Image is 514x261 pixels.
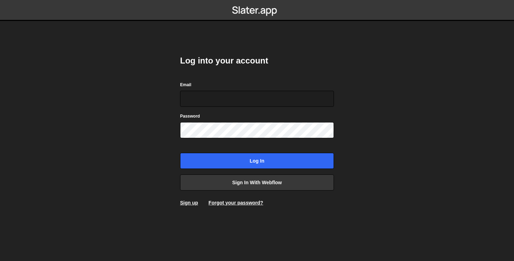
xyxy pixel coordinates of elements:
[180,153,334,169] input: Log in
[180,81,191,88] label: Email
[180,113,200,120] label: Password
[208,200,263,206] a: Forgot your password?
[180,55,334,66] h2: Log into your account
[180,200,198,206] a: Sign up
[180,174,334,191] a: Sign in with Webflow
